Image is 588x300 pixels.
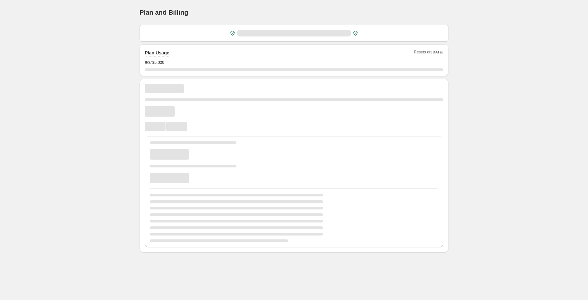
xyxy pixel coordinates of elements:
span: Resets on [414,50,444,57]
span: [DATE] [432,50,443,54]
span: $ 0 [145,59,150,66]
h1: Plan and Billing [140,8,188,16]
span: $5,000 [152,60,164,65]
div: / [145,59,443,66]
h2: Plan Usage [145,50,169,56]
